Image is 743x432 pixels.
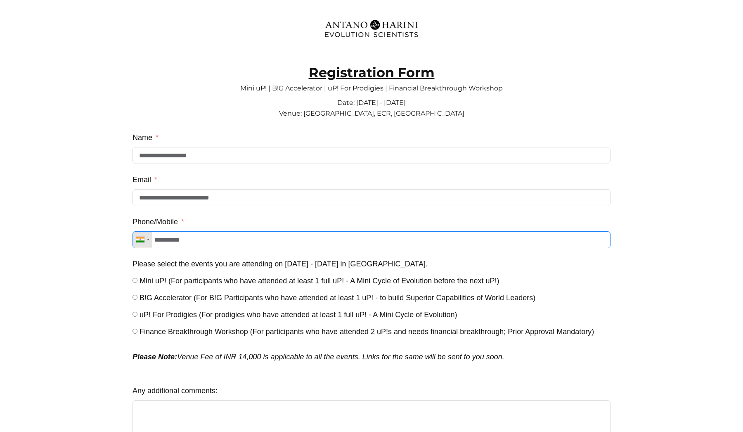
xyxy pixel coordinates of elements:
[279,99,464,117] span: Date: [DATE] - [DATE] Venue: [GEOGRAPHIC_DATA], ECR, [GEOGRAPHIC_DATA]
[133,295,137,300] input: B!G Accelerator (For B!G Participants who have attended at least 1 uP! - to build Superior Capabi...
[133,383,218,398] label: Any additional comments:
[133,189,610,206] input: Email
[133,231,610,248] input: Phone/Mobile
[133,214,184,229] label: Phone/Mobile
[140,294,535,302] span: B!G Accelerator (For B!G Participants who have attended at least 1 uP! - to build Superior Capabi...
[133,353,177,361] strong: Please Note:
[309,64,435,81] strong: Registration Form
[320,14,423,43] img: Evolution-Scientist (2)
[133,329,137,334] input: Finance Breakthrough Workshop (For participants who have attended 2 uP!s and needs financial brea...
[140,328,594,336] span: Finance Breakthrough Workshop (For participants who have attended 2 uP!s and needs financial brea...
[133,312,137,317] input: uP! For Prodigies (For prodigies who have attended at least 1 full uP! - A Mini Cycle of Evolution)
[133,256,428,271] label: Please select the events you are attending on 18th - 21st Sep 2025 in Chennai.
[133,78,610,90] p: Mini uP! | B!G Accelerator | uP! For Prodigies | Financial Breakthrough Workshop
[140,277,499,285] span: Mini uP! (For participants who have attended at least 1 full uP! - A Mini Cycle of Evolution befo...
[133,278,137,283] input: Mini uP! (For participants who have attended at least 1 full uP! - A Mini Cycle of Evolution befo...
[133,353,504,361] em: Venue Fee of INR 14,000 is applicable to all the events. Links for the same will be sent to you s...
[140,311,457,319] span: uP! For Prodigies (For prodigies who have attended at least 1 full uP! - A Mini Cycle of Evolution)
[133,232,152,248] div: Telephone country code
[133,172,157,187] label: Email
[133,130,159,145] label: Name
